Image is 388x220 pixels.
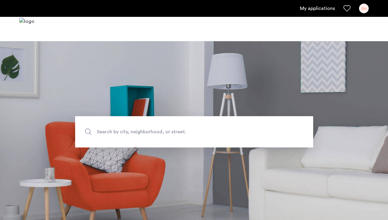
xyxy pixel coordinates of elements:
img: logo [19,18,34,40]
a: My application [300,5,335,12]
span: Search by city, neighborhood, or street. [97,128,263,136]
a: Favorites [343,5,351,12]
div: OJ [359,4,369,13]
input: Apartment Search [75,116,313,147]
a: Cazamio logo [19,18,34,40]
